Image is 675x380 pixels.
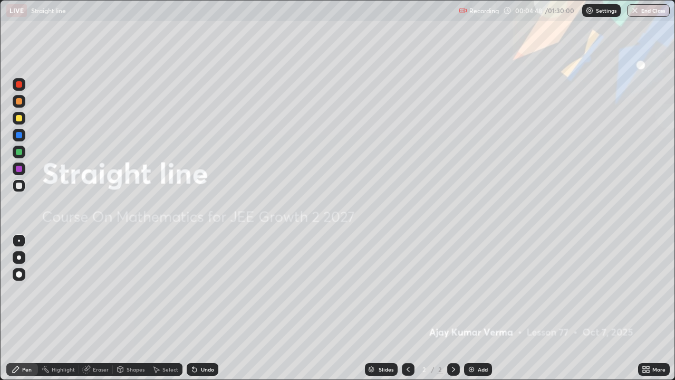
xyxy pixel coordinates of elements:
img: end-class-cross [631,6,639,15]
div: Add [478,367,488,372]
div: 2 [419,366,429,373]
img: recording.375f2c34.svg [459,6,467,15]
p: LIVE [9,6,24,15]
p: Recording [469,7,499,15]
div: Slides [379,367,393,372]
div: / [431,366,435,373]
img: add-slide-button [467,365,476,374]
div: 2 [437,365,443,374]
div: Highlight [52,367,75,372]
div: Undo [201,367,214,372]
div: Eraser [93,367,109,372]
img: class-settings-icons [585,6,594,15]
p: Settings [596,8,616,13]
p: Straight line [31,6,66,15]
button: End Class [627,4,670,17]
div: Select [162,367,178,372]
div: Pen [22,367,32,372]
div: Shapes [127,367,144,372]
div: More [652,367,666,372]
